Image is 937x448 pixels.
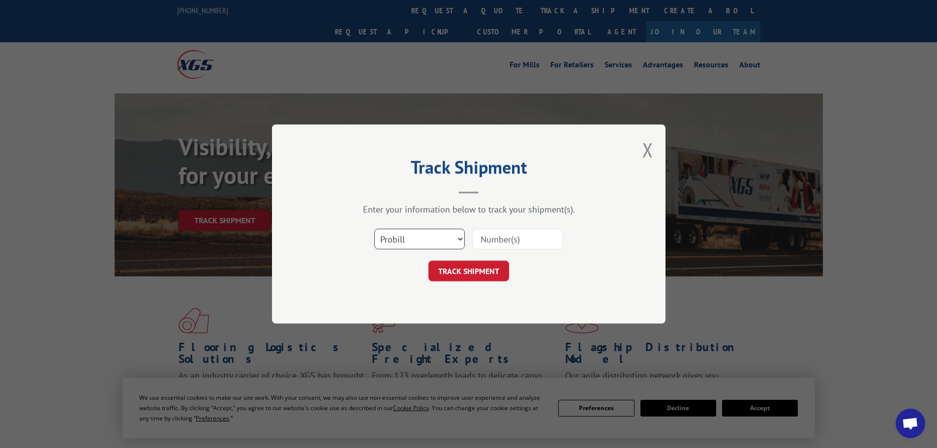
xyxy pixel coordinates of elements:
[321,204,616,215] div: Enter your information below to track your shipment(s).
[321,160,616,179] h2: Track Shipment
[642,137,653,163] button: Close modal
[896,409,925,438] div: Open chat
[472,229,563,249] input: Number(s)
[428,261,509,281] button: TRACK SHIPMENT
